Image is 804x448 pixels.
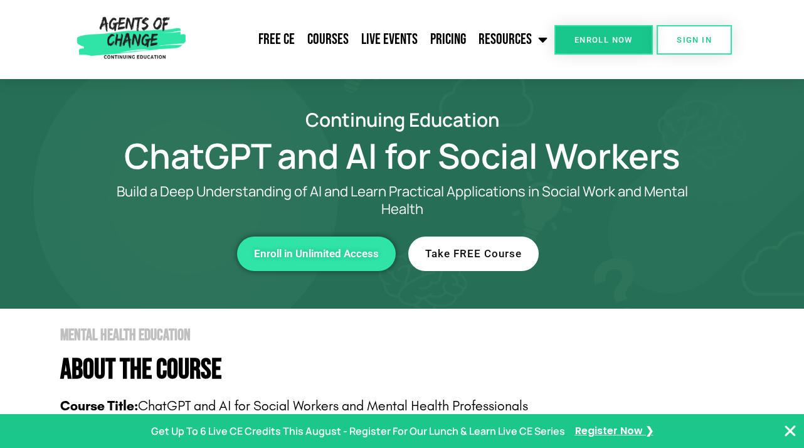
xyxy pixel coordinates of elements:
[60,397,759,416] p: ChatGPT and AI for Social Workers and Mental Health Professionals
[472,24,554,55] a: Resources
[237,237,396,271] a: Enroll in Unlimited Access
[575,422,653,440] a: Register Now ❯
[408,237,539,271] a: Take FREE Course
[554,25,653,55] a: Enroll Now
[657,25,732,55] a: SIGN IN
[424,24,472,55] a: Pricing
[60,328,759,343] h2: Mental Health Education
[783,424,798,439] button: Close Banner
[252,24,301,55] a: Free CE
[355,24,424,55] a: Live Events
[301,24,355,55] a: Courses
[425,248,522,259] span: Take FREE Course
[191,24,554,55] nav: Menu
[45,110,759,129] h2: Continuing Education
[574,36,633,44] span: Enroll Now
[95,183,709,218] p: Build a Deep Understanding of AI and Learn Practical Applications in Social Work and Mental Health
[45,141,759,170] h1: ChatGPT and AI for Social Workers
[254,248,379,259] span: Enroll in Unlimited Access
[60,356,759,384] h4: About The Course
[60,398,138,414] b: Course Title:
[677,36,712,44] span: SIGN IN
[151,422,565,440] p: Get Up To 6 Live CE Credits This August - Register For Our Lunch & Learn Live CE Series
